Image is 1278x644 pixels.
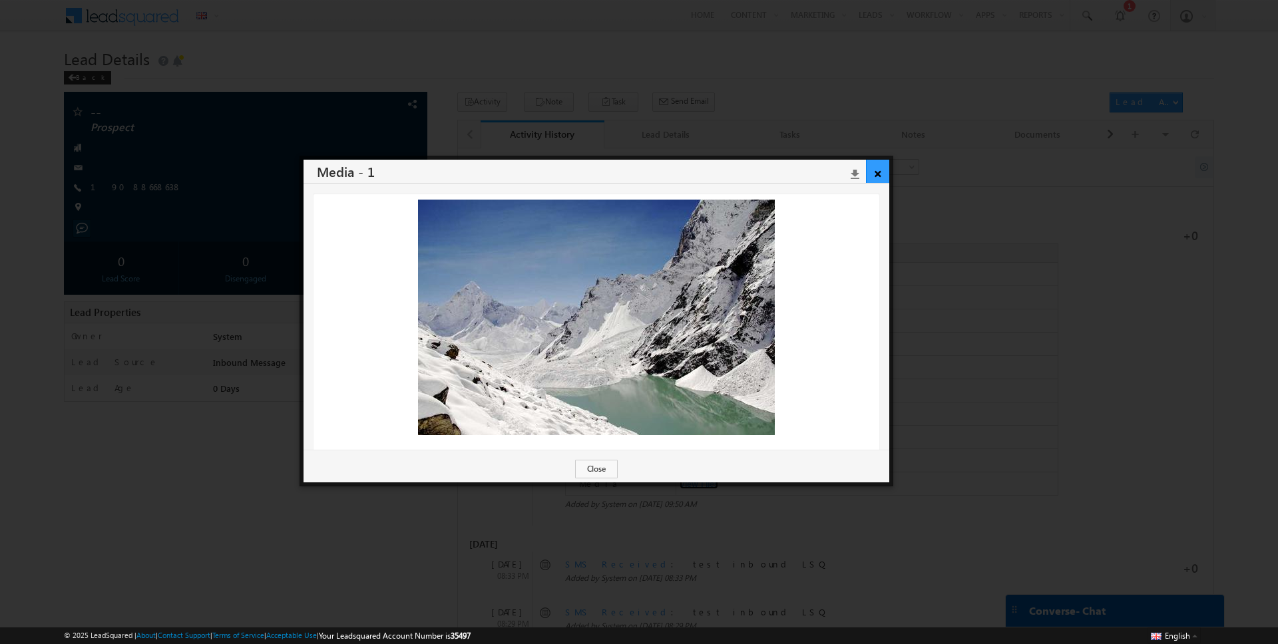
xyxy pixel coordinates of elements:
button: English [1148,627,1201,643]
a: Contact Support [158,631,210,639]
button: Close [575,460,618,478]
span: English [1165,631,1190,641]
span: © 2025 LeadSquared | | | | | [64,629,471,642]
a: About [136,631,156,639]
a: × [866,160,889,183]
span: 35497 [451,631,471,641]
img: f7d3f016.jpeg [418,200,775,435]
span: Your Leadsquared Account Number is [319,631,471,641]
a: Terms of Service [212,631,264,639]
h3: Media - 1 [317,160,889,183]
a: Acceptable Use [266,631,317,639]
